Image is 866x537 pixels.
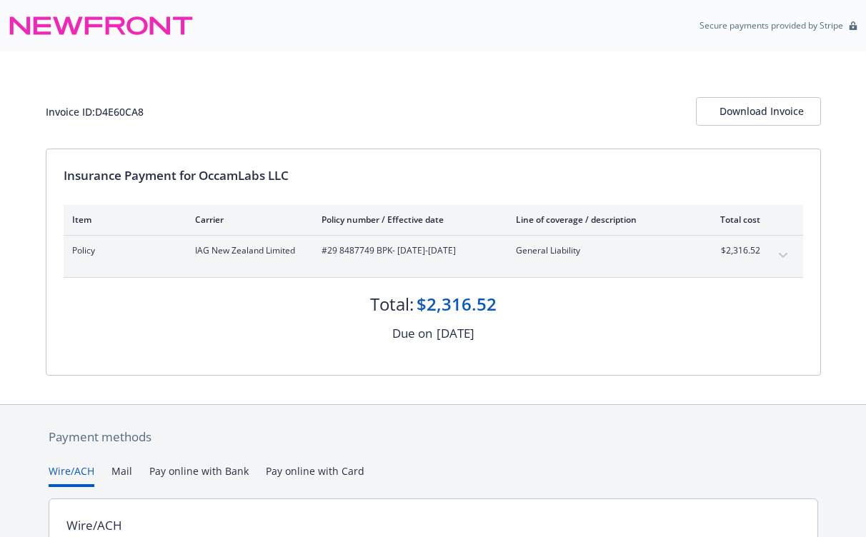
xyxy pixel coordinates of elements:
[417,292,497,316] div: $2,316.52
[516,244,684,257] span: General Liability
[66,516,122,535] div: Wire/ACH
[707,244,760,257] span: $2,316.52
[49,428,818,446] div: Payment methods
[46,104,144,119] div: Invoice ID: D4E60CA8
[72,244,172,257] span: Policy
[72,214,172,226] div: Item
[437,324,474,343] div: [DATE]
[195,244,299,257] span: IAG New Zealand Limited
[720,98,797,125] div: Download Invoice
[195,214,299,226] div: Carrier
[111,463,132,487] button: Mail
[707,214,760,226] div: Total cost
[64,166,803,185] div: Insurance Payment for OccamLabs LLC
[322,214,493,226] div: Policy number / Effective date
[772,244,795,267] button: expand content
[392,324,432,343] div: Due on
[516,214,684,226] div: Line of coverage / description
[149,463,249,487] button: Pay online with Bank
[700,19,843,31] p: Secure payments provided by Stripe
[696,97,821,126] button: Download Invoice
[64,236,803,277] div: PolicyIAG New Zealand Limited#29 8487749 BPK- [DATE]-[DATE]General Liability$2,316.52expand content
[49,463,94,487] button: Wire/ACH
[322,244,493,257] span: #29 8487749 BPK - [DATE]-[DATE]
[370,292,414,316] div: Total:
[266,463,364,487] button: Pay online with Card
